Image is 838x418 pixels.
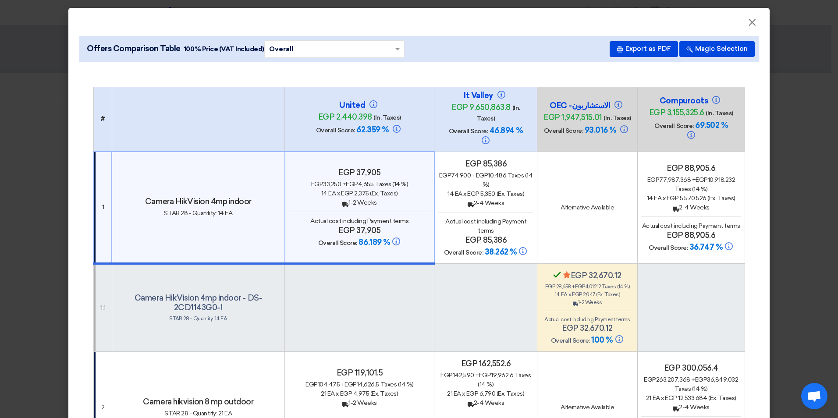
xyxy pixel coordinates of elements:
[695,376,707,383] span: egp
[438,371,533,389] div: 142,590 + 19,962.6 Taxes (14 %)
[543,101,631,110] h4: OEC -الاستشاريون
[544,316,630,322] span: Actual cost including Payment terms
[454,390,465,397] span: EA x
[741,14,763,32] button: Close
[591,335,624,345] span: 100 %
[641,375,741,393] div: 263,207.368 + 36,849.032 Taxes (14 %)
[649,108,704,117] span: egp 3,155,325.6
[748,16,756,33] span: ×
[545,283,555,290] span: egp
[316,100,403,110] h4: United
[184,44,264,54] span: 100% Price (VAT Included)
[641,403,741,412] div: 2-4 Weeks
[654,195,665,202] span: EA x
[288,368,430,378] h4: egp 119,101.5
[497,390,525,397] span: (Ex. Taxes)
[467,190,495,198] span: egp 5,350
[641,203,741,212] div: 2-4 Weeks
[447,390,452,397] span: 21
[455,190,466,198] span: EA x
[328,190,340,197] span: EA x
[649,244,688,252] span: Overall Score:
[310,217,408,225] span: Actual cost including Payment terms
[370,190,398,197] span: (Ex. Taxes)
[289,168,430,177] h4: egp 37,905
[541,323,633,333] h4: egp 32,670.12
[585,125,616,135] span: 93.016 %
[87,43,181,55] span: Offers Comparison Table
[801,383,827,409] div: Open chat
[440,372,453,379] span: egp
[497,190,525,198] span: (Ex. Taxes)
[555,291,560,298] span: 14
[541,203,633,212] div: Alternative Available
[485,247,517,257] span: 38.262 %
[544,127,583,135] span: Overall Score:
[706,110,733,117] span: (In. Taxes)
[642,222,740,230] span: Actual cost including Payment terms
[289,226,430,235] h4: egp 37,905
[641,230,741,240] h4: egp 88,905.6
[644,376,656,383] span: egp
[449,128,488,135] span: Overall Score:
[707,195,735,202] span: (Ex. Taxes)
[438,359,533,368] h4: egp 162,552.6
[164,209,232,217] span: STAR 28 - Quantity: 14 EA
[438,398,533,407] div: 2-4 Weeks
[445,218,526,234] span: Actual cost including Payment terms
[689,242,722,252] span: 36.747 %
[359,237,390,247] span: 86.189 %
[344,381,357,388] span: egp
[288,380,430,389] div: 104,475 + 14,626.5 Taxes (14 %)
[647,96,735,106] h4: Compuroots
[561,291,571,298] span: EA x
[340,390,369,397] span: egp 4,975
[318,112,372,122] span: egp 2,440,398
[647,176,660,184] span: egp
[321,390,326,397] span: 21
[370,390,398,397] span: (Ex. Taxes)
[641,163,741,173] h4: egp 88,905.6
[541,283,633,290] div: 28,658 + 4,012.12 Taxes (14 %)
[438,198,533,208] div: 2-4 Weeks
[289,180,430,189] div: 33,250 + 4,655 Taxes (14 %)
[288,398,430,407] div: 1-2 Weeks
[444,249,483,256] span: Overall Score:
[438,171,533,189] div: 74,900 + 10,486 Taxes (14 %)
[541,271,633,280] h4: egp 32,670.12
[311,181,323,188] span: egp
[321,190,327,197] span: 14
[438,235,533,245] h4: egp 85,386
[646,394,651,402] span: 21
[442,91,529,100] h4: It Valley
[541,298,633,306] div: 1-2 Weeks
[373,114,401,121] span: (In. Taxes)
[93,263,112,351] td: 1.1
[543,113,602,122] span: egp 1,947,515.01
[653,394,664,402] span: EA x
[289,198,430,207] div: 1-2 Weeks
[708,394,736,402] span: (Ex. Taxes)
[695,120,728,130] span: 69.502 %
[451,103,511,112] span: egp 9,650,863.8
[667,195,707,202] span: egp 5,570.526
[318,239,357,247] span: Overall Score:
[479,372,491,379] span: egp
[551,337,590,344] span: Overall Score:
[575,283,585,290] span: egp
[439,172,451,179] span: egp
[665,394,707,402] span: egp 12,533.684
[654,122,693,130] span: Overall Score:
[610,41,678,57] button: Export as PDF
[164,410,232,417] span: STAR 28 - Quantity: 21 EA
[679,41,755,57] button: Magic Selection
[476,172,488,179] span: egp
[490,126,523,135] span: 46.894 %
[116,397,281,407] h4: Camera hikvision 8 mp outdoor
[116,293,281,312] h4: Camera HikVision 4mp indoor - DS-2CD1143G0-I
[647,195,653,202] span: 14
[541,403,633,412] div: Alternative Available
[447,190,454,198] span: 14
[316,127,355,134] span: Overall Score:
[596,291,620,298] span: (Ex. Taxes)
